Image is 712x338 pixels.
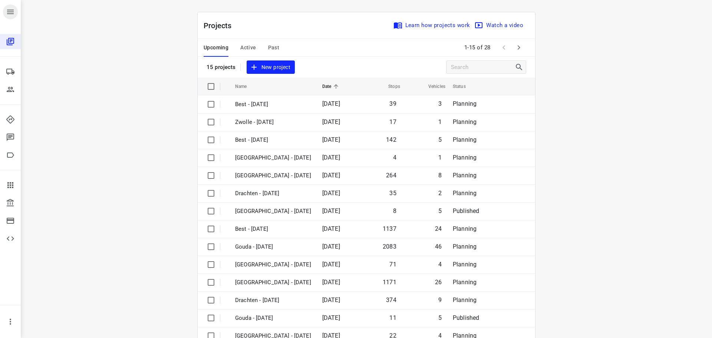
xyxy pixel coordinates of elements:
span: 35 [389,190,396,197]
span: 46 [435,243,442,250]
span: [DATE] [322,296,340,303]
span: 17 [389,118,396,125]
span: Planning [453,154,477,161]
span: [DATE] [322,279,340,286]
span: 142 [386,136,396,143]
span: [DATE] [322,154,340,161]
p: Zwolle - Friday [235,118,311,127]
span: Stops [379,82,400,91]
span: Active [240,43,256,52]
span: 1 [438,154,442,161]
span: 4 [393,154,396,161]
span: 5 [438,207,442,214]
span: 39 [389,100,396,107]
span: Date [322,82,341,91]
span: 4 [438,261,442,268]
span: Upcoming [204,43,228,52]
span: [DATE] [322,100,340,107]
span: Past [268,43,280,52]
span: Name [235,82,257,91]
span: New project [251,63,290,72]
span: Previous Page [497,40,511,55]
p: Zwolle - Wednesday [235,278,311,287]
span: Planning [453,118,477,125]
span: [DATE] [322,225,340,232]
span: Planning [453,296,477,303]
span: Planning [453,261,477,268]
span: Planning [453,136,477,143]
span: 8 [438,172,442,179]
button: New project [247,60,295,74]
span: Vehicles [419,82,445,91]
span: 3 [438,100,442,107]
p: Best - Thursday [235,136,311,144]
p: Gemeente Rotterdam - Thursday [235,207,311,216]
span: Status [453,82,475,91]
p: Gouda - Wednesday [235,243,311,251]
span: 24 [435,225,442,232]
span: 9 [438,296,442,303]
span: Planning [453,190,477,197]
span: [DATE] [322,136,340,143]
span: 2 [438,190,442,197]
span: Planning [453,279,477,286]
span: 1 [438,118,442,125]
span: [DATE] [322,243,340,250]
span: [DATE] [322,172,340,179]
span: 5 [438,314,442,321]
span: 264 [386,172,396,179]
span: Planning [453,225,477,232]
span: 1137 [383,225,396,232]
p: Projects [204,20,238,31]
p: Antwerpen - Thursday [235,154,311,162]
div: Search [515,63,526,72]
span: 374 [386,296,396,303]
p: Gouda - Wednesday [235,314,311,322]
p: Drachten - Wednesday [235,296,311,305]
p: Best - Wednesday [235,225,311,233]
span: 71 [389,261,396,268]
span: [DATE] [322,190,340,197]
input: Search projects [451,62,515,73]
span: [DATE] [322,207,340,214]
span: 2083 [383,243,396,250]
span: [DATE] [322,261,340,268]
span: 11 [389,314,396,321]
span: 8 [393,207,396,214]
span: 26 [435,279,442,286]
span: Planning [453,100,477,107]
span: 1-15 of 28 [461,40,494,56]
span: Published [453,207,479,214]
span: Planning [453,243,477,250]
span: Published [453,314,479,321]
span: Next Page [511,40,526,55]
p: Zwolle - Thursday [235,171,311,180]
span: [DATE] [322,118,340,125]
span: 1171 [383,279,396,286]
p: Drachten - Thursday [235,189,311,198]
p: Antwerpen - Wednesday [235,260,311,269]
p: 15 projects [207,64,236,70]
span: 5 [438,136,442,143]
span: [DATE] [322,314,340,321]
p: Best - Friday [235,100,311,109]
span: Planning [453,172,477,179]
